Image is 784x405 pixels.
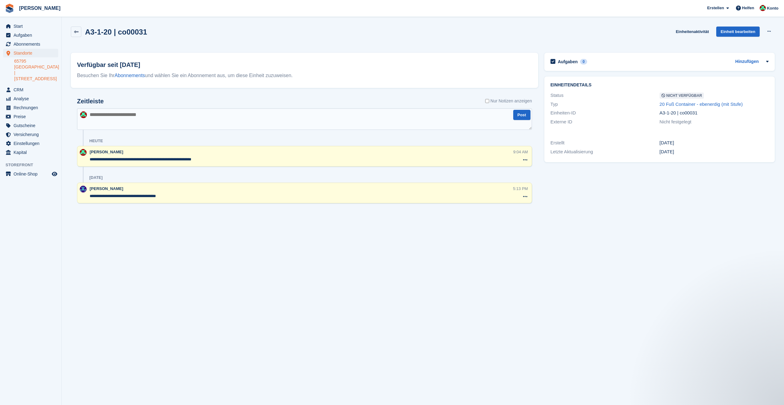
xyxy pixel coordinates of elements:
[716,27,760,37] a: Einheit bearbeiten
[89,175,103,180] div: [DATE]
[550,92,660,99] div: Status
[80,149,87,156] img: Maximilian Friedl
[550,110,660,117] div: Einheiten-ID
[485,98,532,104] label: Nur Notizen anzeigen
[14,22,51,31] span: Start
[3,139,58,148] a: menu
[550,101,660,108] div: Typ
[550,148,660,155] div: Letzte Aktualisierung
[3,112,58,121] a: menu
[550,118,660,126] div: Externe ID
[660,101,743,107] a: 20 Fuß Container - ebenerdig (mit Stufe)
[3,40,58,48] a: menu
[14,170,51,178] span: Online-Shop
[3,130,58,139] a: menu
[90,150,123,154] span: [PERSON_NAME]
[14,31,51,39] span: Aufgaben
[3,103,58,112] a: menu
[14,130,51,139] span: Versicherung
[3,85,58,94] a: menu
[558,59,578,64] h2: Aufgaben
[513,149,528,155] div: 9:04 AM
[660,93,704,99] span: Nicht verfügbar
[760,5,766,11] img: Maximilian Friedl
[485,98,489,104] input: Nur Notizen anzeigen
[660,148,769,155] div: [DATE]
[513,110,530,120] button: Post
[660,139,769,147] div: [DATE]
[85,28,147,36] h2: A3-1-20 | co00031
[14,148,51,157] span: Kapital
[3,49,58,57] a: menu
[80,186,87,192] img: Thomas Lerch
[550,83,769,88] h2: Einheitendetails
[14,40,51,48] span: Abonnements
[3,94,58,103] a: menu
[14,112,51,121] span: Preise
[51,170,58,178] a: Vorschau-Shop
[735,58,759,65] a: Hinzufügen
[14,121,51,130] span: Gutscheine
[89,138,103,143] div: Heute
[14,94,51,103] span: Analyse
[673,27,712,37] a: Einheitenaktivität
[14,139,51,148] span: Einstellungen
[77,60,532,69] h2: Verfügbar seit [DATE]
[77,72,532,79] div: Besuchen Sie Ihr und wählen Sie ein Abonnement aus, um diese Einheit zuzuweisen.
[707,5,724,11] span: Erstellen
[660,118,769,126] div: Nicht festgelegt
[115,73,145,78] a: Abonnements
[3,22,58,31] a: menu
[742,5,754,11] span: Helfen
[6,162,61,168] span: Storefront
[80,111,87,118] img: Maximilian Friedl
[14,49,51,57] span: Standorte
[513,186,528,192] div: 5:13 PM
[5,4,14,13] img: stora-icon-8386f47178a22dfd0bd8f6a31ec36ba5ce8667c1dd55bd0f319d3a0aa187defe.svg
[3,148,58,157] a: menu
[767,5,778,11] span: Konto
[550,139,660,147] div: Erstellt
[14,58,58,82] a: 65795 [GEOGRAPHIC_DATA] | [STREET_ADDRESS]
[3,31,58,39] a: menu
[14,85,51,94] span: CRM
[90,186,123,191] span: [PERSON_NAME]
[660,110,769,117] div: A3-1-20 | co00031
[77,98,104,105] h2: Zeitleiste
[3,170,58,178] a: Speisekarte
[17,3,63,13] a: [PERSON_NAME]
[14,103,51,112] span: Rechnungen
[3,121,58,130] a: menu
[580,59,587,64] div: 0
